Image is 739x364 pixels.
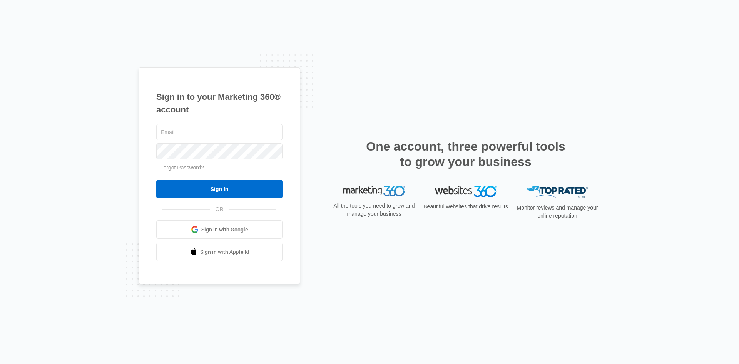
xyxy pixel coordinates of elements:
[435,186,497,197] img: Websites 360
[210,205,229,213] span: OR
[160,164,204,171] a: Forgot Password?
[156,91,283,116] h1: Sign in to your Marketing 360® account
[343,186,405,196] img: Marketing 360
[156,124,283,140] input: Email
[200,248,249,256] span: Sign in with Apple Id
[514,204,600,220] p: Monitor reviews and manage your online reputation
[331,202,417,218] p: All the tools you need to grow and manage your business
[201,226,248,234] span: Sign in with Google
[423,203,509,211] p: Beautiful websites that drive results
[527,186,588,198] img: Top Rated Local
[364,139,568,169] h2: One account, three powerful tools to grow your business
[156,220,283,239] a: Sign in with Google
[156,243,283,261] a: Sign in with Apple Id
[156,180,283,198] input: Sign In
